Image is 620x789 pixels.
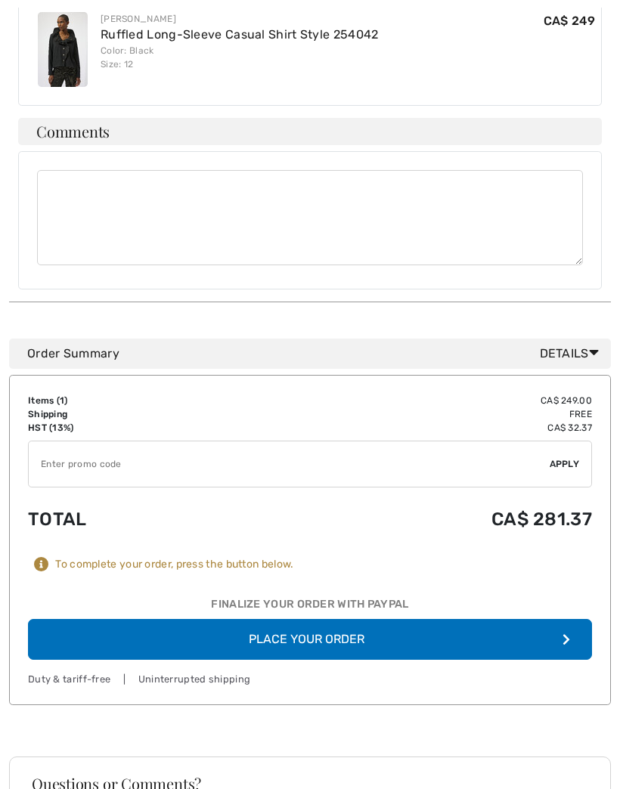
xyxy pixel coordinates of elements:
[29,441,550,487] input: Promo code
[544,14,595,28] span: CA$ 249
[37,170,583,265] textarea: Comments
[28,494,236,545] td: Total
[236,494,592,545] td: CA$ 281.37
[18,118,602,145] h4: Comments
[28,596,592,619] div: Finalize Your Order with PayPal
[236,394,592,407] td: CA$ 249.00
[28,407,236,421] td: Shipping
[60,395,64,406] span: 1
[27,345,605,363] div: Order Summary
[101,12,379,26] div: [PERSON_NAME]
[236,421,592,435] td: CA$ 32.37
[55,558,293,571] div: To complete your order, press the button below.
[550,457,580,471] span: Apply
[236,407,592,421] td: Free
[540,345,605,363] span: Details
[28,394,236,407] td: Items ( )
[101,27,379,42] a: Ruffled Long-Sleeve Casual Shirt Style 254042
[28,421,236,435] td: HST (13%)
[28,619,592,660] button: Place Your Order
[101,44,379,71] div: Color: Black Size: 12
[28,672,592,686] div: Duty & tariff-free | Uninterrupted shipping
[38,12,88,87] img: Ruffled Long-Sleeve Casual Shirt Style 254042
